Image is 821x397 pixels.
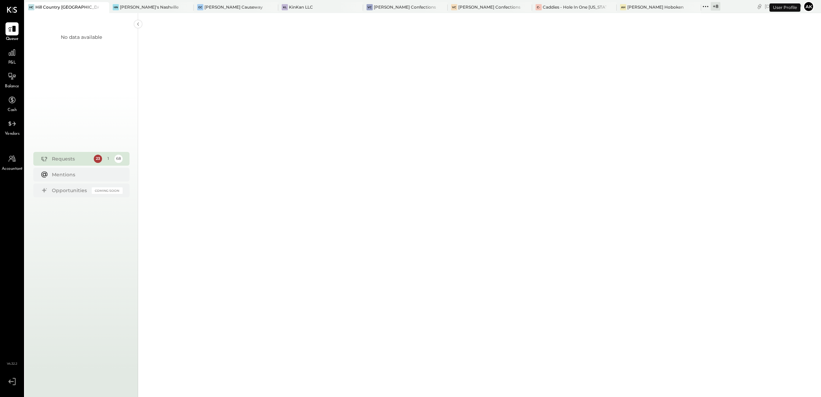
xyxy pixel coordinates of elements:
div: 23 [94,155,102,163]
div: Caddies - Hole In One [US_STATE] [543,4,606,10]
div: HC [28,4,34,10]
div: User Profile [769,3,800,12]
div: AH [620,4,626,10]
div: Coming Soon [92,187,123,194]
div: C- [536,4,542,10]
a: Vendors [0,117,24,137]
div: GC [197,4,203,10]
div: [PERSON_NAME] Hoboken [627,4,684,10]
span: Accountant [2,166,23,172]
div: [PERSON_NAME] Confections - [GEOGRAPHIC_DATA] [458,4,522,10]
span: Cash [8,107,16,113]
div: copy link [756,3,763,10]
div: [DATE] [765,3,801,10]
span: P&L [8,60,16,66]
a: Queue [0,22,24,42]
button: Ak [803,1,814,12]
a: Cash [0,93,24,113]
a: Balance [0,70,24,90]
div: KinKan LLC [289,4,313,10]
div: [PERSON_NAME] Confections - [GEOGRAPHIC_DATA] [374,4,437,10]
div: + 8 [711,2,720,11]
a: P&L [0,46,24,66]
div: Opportunities [52,187,88,194]
div: VC [451,4,457,10]
div: HN [113,4,119,10]
div: KL [282,4,288,10]
div: VC [367,4,373,10]
div: Mentions [52,171,119,178]
span: Vendors [5,131,20,137]
div: 68 [114,155,123,163]
a: Accountant [0,152,24,172]
div: No data available [61,34,102,41]
span: Queue [6,36,19,42]
div: Hill Country [GEOGRAPHIC_DATA] [35,4,99,10]
div: Requests [52,155,90,162]
div: [PERSON_NAME]'s Nashville [120,4,179,10]
div: 1 [104,155,112,163]
span: Balance [5,84,19,90]
div: [PERSON_NAME] Causeway [204,4,263,10]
